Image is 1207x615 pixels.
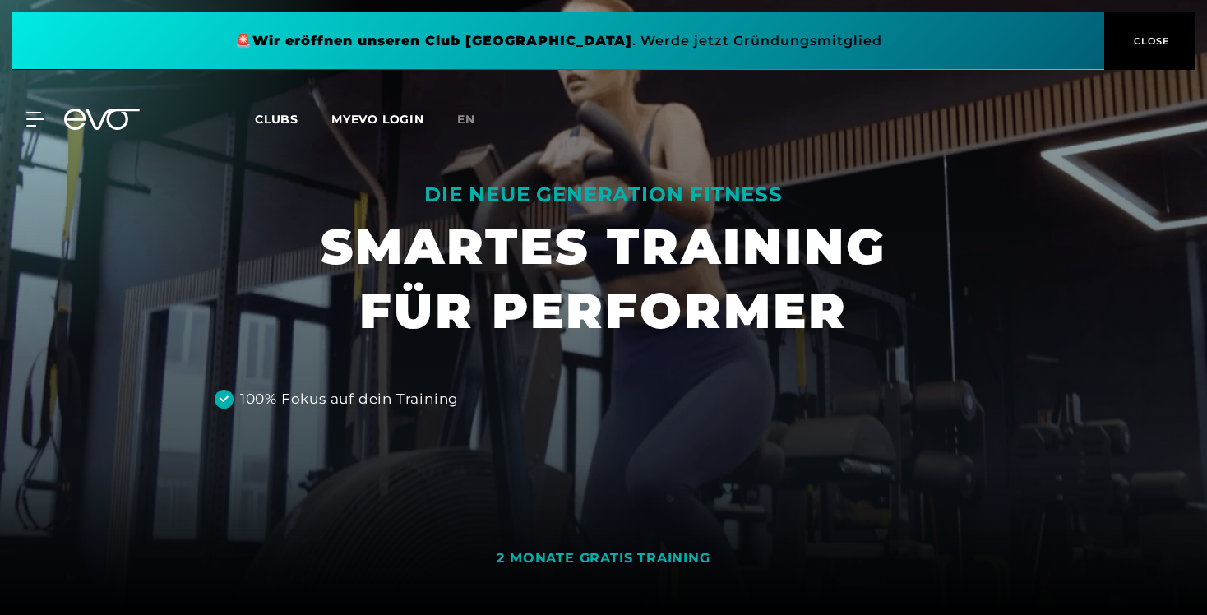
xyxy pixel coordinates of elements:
div: 2 MONATE GRATIS TRAINING [497,550,710,567]
div: DIE NEUE GENERATION FITNESS [321,182,886,208]
div: 100% Fokus auf dein Training [240,389,459,410]
h1: SMARTES TRAINING FÜR PERFORMER [321,215,886,343]
a: en [457,110,495,129]
span: CLOSE [1130,34,1170,49]
a: Clubs [255,111,331,127]
a: MYEVO LOGIN [331,112,424,127]
button: CLOSE [1104,12,1195,70]
span: en [457,112,475,127]
span: Clubs [255,112,298,127]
